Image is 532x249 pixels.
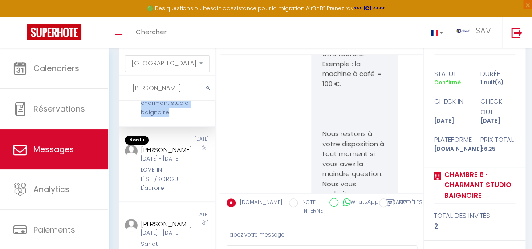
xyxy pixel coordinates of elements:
div: [DATE] [475,117,521,125]
span: 1 [207,145,209,151]
div: 2 [434,221,516,232]
span: Paiements [33,224,75,235]
img: Super Booking [27,24,81,40]
div: check in [428,96,475,117]
div: Prix total [475,134,521,145]
div: [DATE] [167,211,215,218]
img: logout [511,27,522,38]
a: Chercher [129,17,173,48]
label: RAPPEL [388,198,410,208]
div: [DATE] [167,136,215,145]
div: 56.25 [475,145,521,153]
span: Messages [33,144,74,155]
img: ... [125,145,138,157]
div: [PERSON_NAME] [141,219,191,229]
input: Rechercher un mot clé [119,76,215,101]
div: check out [475,96,521,117]
p: Nous restons à votre disposition à tout moment si vous avez la moindre question. Nous vous souhai... [322,129,386,229]
div: [DOMAIN_NAME] [428,145,475,153]
div: [PERSON_NAME] [141,145,191,155]
img: ... [125,219,138,232]
span: Confirmé [434,79,461,86]
span: SAV [475,25,491,36]
div: [DATE] - [DATE] [141,155,191,163]
div: LOVE IN L'ISLE/SORGUE L'aurore [141,165,191,193]
a: Chambre 6 · charmant studio baignoire [441,169,516,201]
span: Analytics [33,184,69,195]
span: Chercher [136,27,167,36]
label: NOTE INTERNE [298,198,323,215]
div: Tapez votre message [227,224,417,246]
span: 1 [207,219,209,225]
label: WhatsApp [338,198,379,208]
div: total des invités [434,210,516,221]
div: Plateforme [428,134,475,145]
div: 1 nuit(s) [475,79,521,87]
div: durée [475,68,521,79]
div: [DATE] - [DATE] [141,229,191,237]
a: ... SAV [450,17,502,48]
div: statut [428,68,475,79]
span: Calendriers [33,63,79,74]
div: Chambre 6 · charmant studio baignoire [141,90,191,117]
div: [DATE] [428,117,475,125]
span: Non lu [125,136,149,145]
img: ... [456,29,470,33]
span: Réservations [33,103,85,114]
a: >>> ICI <<<< [354,4,385,12]
label: [DOMAIN_NAME] [236,198,282,208]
